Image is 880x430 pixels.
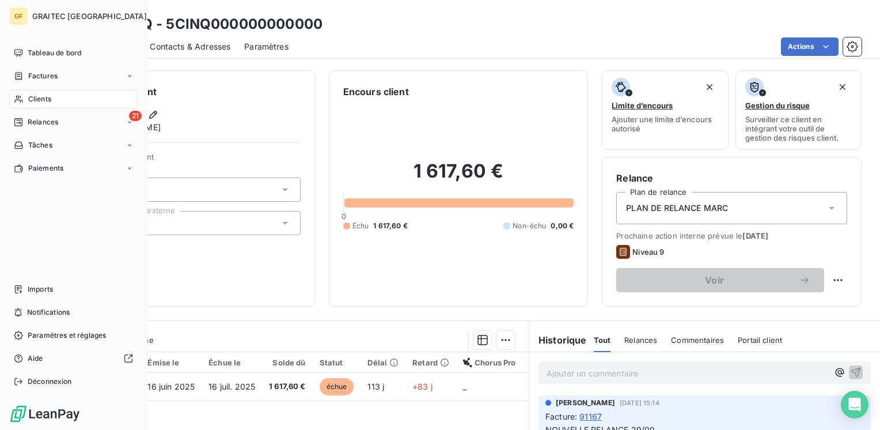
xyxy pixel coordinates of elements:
[742,231,768,240] span: [DATE]
[28,117,58,127] span: Relances
[320,378,354,395] span: échue
[620,399,659,406] span: [DATE] 15:14
[738,335,782,345] span: Portail client
[28,376,72,387] span: Déconnexion
[367,358,399,367] div: Délai
[9,7,28,25] div: GF
[551,221,574,231] span: 0,00 €
[27,307,70,318] span: Notifications
[208,382,255,391] span: 16 juil. 2025
[513,221,546,231] span: Non-échu
[556,398,615,408] span: [PERSON_NAME]
[28,330,106,341] span: Paramètres et réglages
[616,231,847,240] span: Prochaine action interne prévue le
[735,70,862,150] button: Gestion du risqueSurveiller ce client en intégrant votre outil de gestion des risques client.
[343,160,574,194] h2: 1 617,60 €
[244,41,289,52] span: Paramètres
[352,221,369,231] span: Échu
[343,85,409,99] h6: Encours client
[624,335,657,345] span: Relances
[93,152,301,168] span: Propriétés Client
[579,410,602,423] span: 91167
[745,101,810,110] span: Gestion du risque
[367,382,384,391] span: 113 j
[129,111,142,121] span: 21
[101,14,323,35] h3: 5-CINQ - 5CINQ000000000000
[208,358,255,367] div: Échue le
[616,171,847,185] h6: Relance
[463,358,516,367] div: Chorus Pro
[373,221,408,231] span: 1 617,60 €
[320,358,354,367] div: Statut
[594,335,611,345] span: Tout
[745,115,852,142] span: Surveiller ce client en intégrant votre outil de gestion des risques client.
[9,405,81,423] img: Logo LeanPay
[412,382,433,391] span: +83 j
[28,140,52,150] span: Tâches
[28,163,63,173] span: Paiements
[602,70,728,150] button: Limite d’encoursAjouter une limite d’encours autorisé
[529,333,587,347] h6: Historique
[626,202,728,214] span: PLAN DE RELANCE MARC
[150,41,230,52] span: Contacts & Adresses
[616,268,824,292] button: Voir
[269,358,306,367] div: Solde dû
[28,353,43,364] span: Aide
[463,382,466,391] span: _
[612,101,673,110] span: Limite d’encours
[632,247,664,257] span: Niveau 9
[342,212,346,221] span: 0
[630,276,799,285] span: Voir
[545,410,577,423] span: Facture :
[28,71,58,81] span: Factures
[269,381,306,393] span: 1 617,60 €
[28,284,53,295] span: Imports
[147,382,195,391] span: 16 juin 2025
[612,115,718,133] span: Ajouter une limite d’encours autorisé
[841,391,868,418] div: Open Intercom Messenger
[70,85,301,99] h6: Informations client
[671,335,724,345] span: Commentaires
[9,349,138,368] a: Aide
[32,12,147,21] span: GRAITEC [GEOGRAPHIC_DATA]
[781,37,839,56] button: Actions
[147,358,195,367] div: Émise le
[28,94,51,104] span: Clients
[28,48,81,58] span: Tableau de bord
[412,358,449,367] div: Retard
